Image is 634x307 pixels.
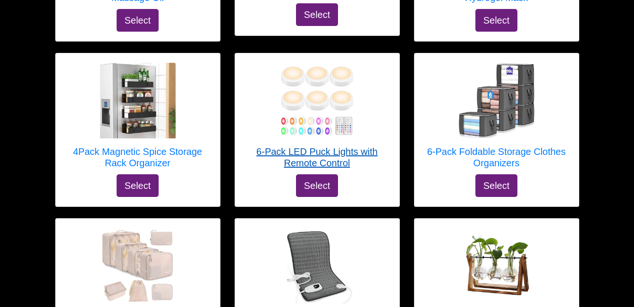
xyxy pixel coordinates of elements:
img: 6-Pack LED Puck Lights with Remote Control [279,63,355,138]
img: 4Pack Magnetic Spice Storage Rack Organizer [100,63,176,138]
button: Select [296,3,338,26]
h5: 6-Pack LED Puck Lights with Remote Control [245,146,390,169]
button: Select [475,9,518,32]
img: Charcoal Gray Heating Pad [279,228,355,304]
img: 8-Pack Packing Cubes Set [100,228,176,304]
img: 3-Bulb Vase Terrarium [459,228,534,304]
button: Select [117,9,159,32]
button: Select [117,174,159,197]
img: 6-Pack Foldable Storage Clothes Organizers [459,64,534,138]
a: 6-Pack Foldable Storage Clothes Organizers 6-Pack Foldable Storage Clothes Organizers [424,63,569,174]
h5: 6-Pack Foldable Storage Clothes Organizers [424,146,569,169]
h5: 4Pack Magnetic Spice Storage Rack Organizer [65,146,211,169]
a: 4Pack Magnetic Spice Storage Rack Organizer 4Pack Magnetic Spice Storage Rack Organizer [65,63,211,174]
a: 6-Pack LED Puck Lights with Remote Control 6-Pack LED Puck Lights with Remote Control [245,63,390,174]
button: Select [475,174,518,197]
button: Select [296,174,338,197]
